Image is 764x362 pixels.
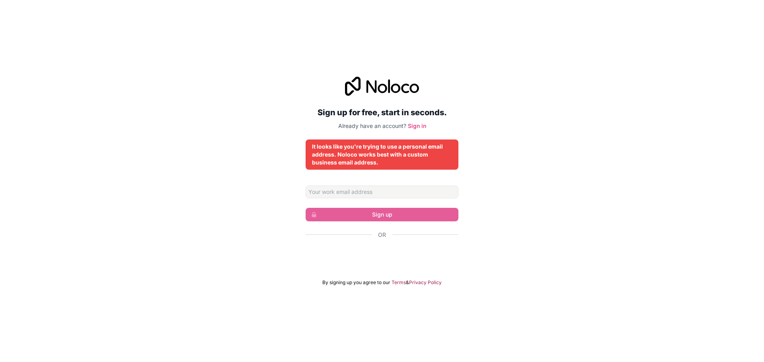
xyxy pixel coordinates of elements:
div: It looks like you're trying to use a personal email address. Noloco works best with a custom busi... [312,143,452,166]
span: By signing up you agree to our [322,279,390,286]
a: Sign in [408,122,426,129]
h2: Sign up for free, start in seconds. [306,105,458,120]
button: Sign up [306,208,458,221]
a: Privacy Policy [409,279,442,286]
iframe: Botó Inicia la sessió amb Google [302,248,462,265]
span: Or [378,231,386,239]
input: Email address [306,186,458,198]
span: Already have an account? [338,122,406,129]
a: Terms [392,279,406,286]
span: & [406,279,409,286]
